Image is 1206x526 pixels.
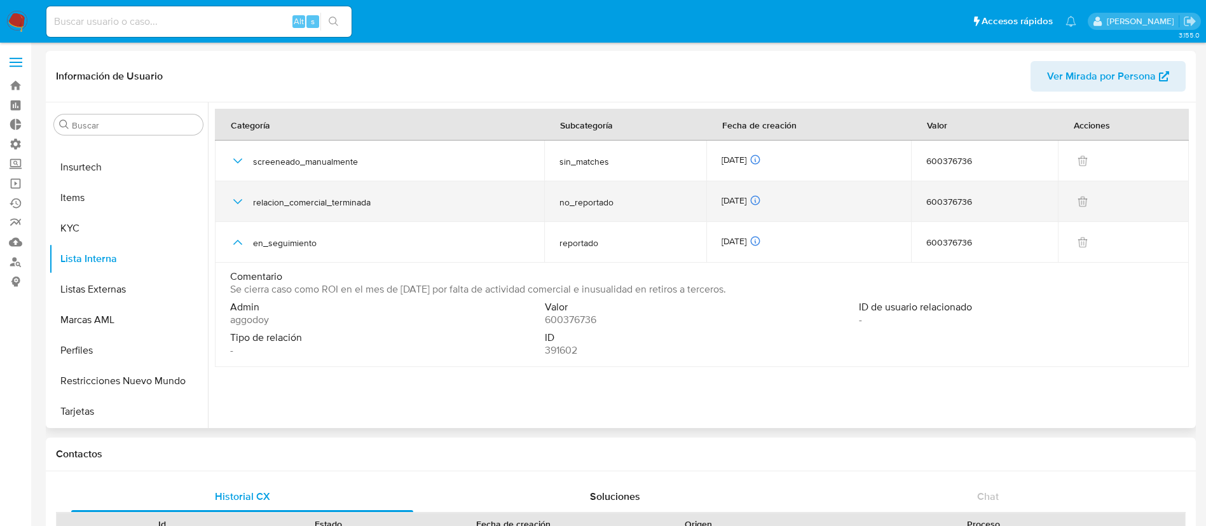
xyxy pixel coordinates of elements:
[56,448,1186,460] h1: Contactos
[590,489,640,504] span: Soluciones
[49,244,208,274] button: Lista Interna
[49,183,208,213] button: Items
[311,15,315,27] span: s
[320,13,346,31] button: search-icon
[49,274,208,305] button: Listas Externas
[1031,61,1186,92] button: Ver Mirada por Persona
[294,15,304,27] span: Alt
[72,120,198,131] input: Buscar
[1183,15,1196,28] a: Salir
[49,335,208,366] button: Perfiles
[49,213,208,244] button: KYC
[977,489,999,504] span: Chat
[982,15,1053,28] span: Accesos rápidos
[1047,61,1156,92] span: Ver Mirada por Persona
[49,366,208,396] button: Restricciones Nuevo Mundo
[49,305,208,335] button: Marcas AML
[215,489,270,504] span: Historial CX
[49,152,208,183] button: Insurtech
[56,70,163,83] h1: Información de Usuario
[1066,16,1076,27] a: Notificaciones
[49,396,208,427] button: Tarjetas
[1107,15,1179,27] p: rociodaniela.benavidescatalan@mercadolibre.cl
[46,13,352,30] input: Buscar usuario o caso...
[59,120,69,130] button: Buscar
